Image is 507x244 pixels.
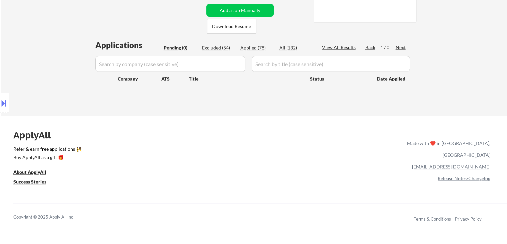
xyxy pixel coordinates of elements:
[95,56,245,72] input: Search by company (case sensitive)
[396,44,406,51] div: Next
[322,44,358,51] div: View All Results
[404,137,490,161] div: Made with ❤️ in [GEOGRAPHIC_DATA], [GEOGRAPHIC_DATA]
[13,178,55,187] a: Success Stories
[13,168,55,177] a: About ApplyAll
[414,216,451,222] a: Terms & Conditions
[118,76,161,82] div: Company
[202,44,235,51] div: Excluded (54)
[240,44,274,51] div: Applied (78)
[13,214,90,221] div: Copyright © 2025 Apply All Inc
[206,4,274,17] button: Add a Job Manually
[189,76,304,82] div: Title
[252,56,410,72] input: Search by title (case sensitive)
[365,44,376,51] div: Back
[279,44,313,51] div: All (132)
[95,41,161,49] div: Applications
[161,76,189,82] div: ATS
[455,216,482,222] a: Privacy Policy
[164,44,197,51] div: Pending (0)
[377,76,406,82] div: Date Applied
[438,175,490,181] a: Release Notes/Changelog
[13,169,46,175] u: About ApplyAll
[380,44,396,51] div: 1 / 0
[310,73,367,85] div: Status
[412,164,490,169] a: [EMAIL_ADDRESS][DOMAIN_NAME]
[13,147,268,154] a: Refer & earn free applications 👯‍♀️
[207,19,256,34] button: Download Resume
[13,179,46,185] u: Success Stories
